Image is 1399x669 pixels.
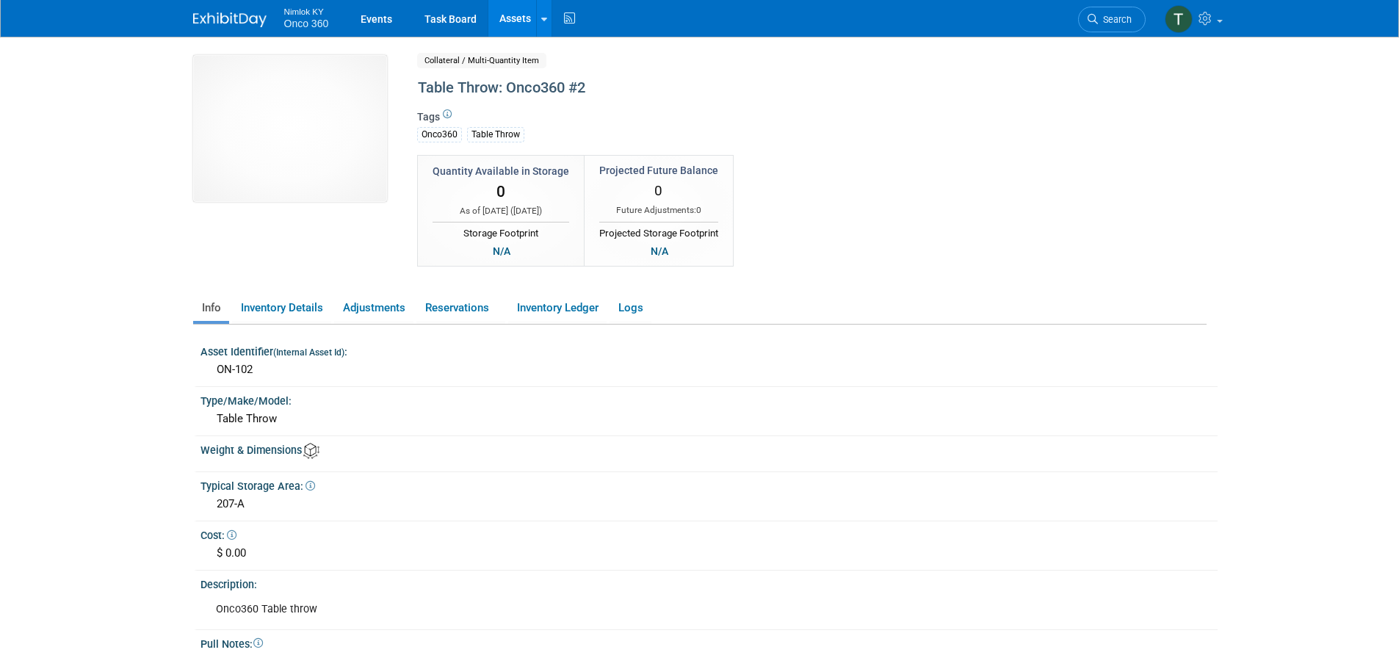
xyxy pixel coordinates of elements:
[212,493,1207,516] div: 207-A
[193,12,267,27] img: ExhibitDay
[416,295,505,321] a: Reservations
[200,633,1218,651] div: Pull Notes:
[417,53,546,68] span: Collateral / Multi-Quantity Item
[508,295,607,321] a: Inventory Ledger
[212,358,1207,381] div: ON-102
[417,109,1085,152] div: Tags
[654,182,662,199] span: 0
[212,542,1207,565] div: $ 0.00
[513,206,539,216] span: [DATE]
[467,127,524,142] div: Table Throw
[273,347,344,358] small: (Internal Asset Id)
[232,295,331,321] a: Inventory Details
[610,295,651,321] a: Logs
[193,55,387,202] img: View Images
[646,243,673,259] div: N/A
[696,205,701,215] span: 0
[413,75,1085,101] div: Table Throw: Onco360 #2
[488,243,515,259] div: N/A
[433,205,569,217] div: As of [DATE] ( )
[284,3,329,18] span: Nimlok KY
[599,222,718,241] div: Projected Storage Footprint
[599,163,718,178] div: Projected Future Balance
[1165,5,1193,33] img: Tim Bugaile
[284,18,329,29] span: Onco 360
[1098,14,1132,25] span: Search
[433,222,569,241] div: Storage Footprint
[193,295,229,321] a: Info
[200,480,315,492] span: Typical Storage Area:
[599,204,718,217] div: Future Adjustments:
[206,595,1024,624] div: Onco360 Table throw
[200,524,1218,543] div: Cost:
[303,443,319,459] img: Asset Weight and Dimensions
[433,164,569,178] div: Quantity Available in Storage
[1078,7,1146,32] a: Search
[496,183,505,200] span: 0
[200,341,1218,359] div: Asset Identifier :
[212,408,1207,430] div: Table Throw
[200,574,1218,592] div: Description:
[200,439,1218,459] div: Weight & Dimensions
[417,127,462,142] div: Onco360
[334,295,413,321] a: Adjustments
[200,390,1218,408] div: Type/Make/Model:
